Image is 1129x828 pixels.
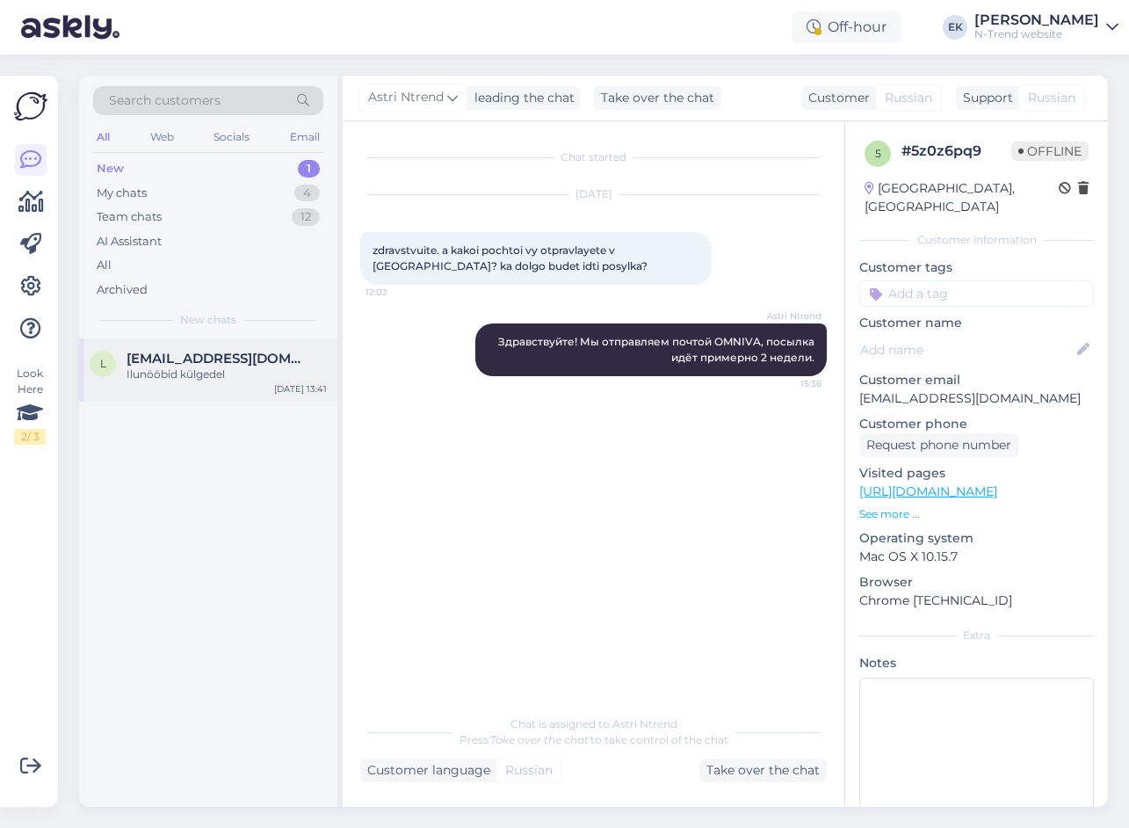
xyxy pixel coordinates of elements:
[498,335,817,364] span: Здравствуйте! Мы отправляем почтой OMNIVA, посылка идёт примерно 2 недели.
[875,147,881,160] span: 5
[801,89,870,107] div: Customer
[792,11,901,43] div: Off-hour
[292,208,320,226] div: 12
[97,185,147,202] div: My chats
[489,733,590,746] i: 'Take over the chat'
[859,573,1094,592] p: Browser
[127,351,309,367] span: leedi581@gmail.com
[859,483,997,499] a: [URL][DOMAIN_NAME]
[859,371,1094,389] p: Customer email
[860,340,1074,360] input: Add name
[97,233,162,251] div: AI Assistant
[180,312,236,328] span: New chats
[859,433,1018,457] div: Request phone number
[14,90,47,123] img: Askly Logo
[360,186,827,202] div: [DATE]
[97,281,148,299] div: Archived
[14,366,46,445] div: Look Here
[210,126,253,149] div: Socials
[365,286,431,299] span: 12:02
[859,389,1094,408] p: [EMAIL_ADDRESS][DOMAIN_NAME]
[859,314,1094,332] p: Customer name
[373,243,648,272] span: zdravstvuite. a kakoi pochtoi vy otpravlayete v [GEOGRAPHIC_DATA]? ka dolgo budet idti posylka?
[360,761,490,780] div: Customer language
[859,654,1094,672] p: Notes
[859,529,1094,548] p: Operating system
[859,506,1094,522] p: See more ...
[274,382,327,396] div: [DATE] 13:41
[699,759,827,782] div: Take over the chat
[127,367,327,382] div: Ilunööbid külgedel
[467,89,575,107] div: leading the chat
[286,126,323,149] div: Email
[97,208,162,226] div: Team chats
[859,628,1094,643] div: Extra
[865,179,1059,216] div: [GEOGRAPHIC_DATA], [GEOGRAPHIC_DATA]
[974,13,1118,41] a: [PERSON_NAME]N-Trend website
[859,592,1094,610] p: Chrome [TECHNICAL_ID]
[147,126,177,149] div: Web
[100,357,106,370] span: l
[505,761,553,780] span: Russian
[974,27,1099,41] div: N-Trend website
[943,15,967,40] div: EK
[859,258,1094,277] p: Customer tags
[1028,89,1075,107] span: Russian
[1011,142,1089,161] span: Offline
[974,13,1099,27] div: [PERSON_NAME]
[97,160,124,178] div: New
[956,89,1013,107] div: Support
[460,733,728,746] span: Press to take control of the chat
[859,232,1094,248] div: Customer information
[93,126,113,149] div: All
[885,89,932,107] span: Russian
[859,548,1094,566] p: Mac OS X 10.15.7
[901,141,1011,162] div: # 5z0z6pq9
[756,377,821,390] span: 15:36
[368,88,444,107] span: Astri Ntrend
[859,415,1094,433] p: Customer phone
[109,91,221,110] span: Search customers
[756,309,821,323] span: Astri Ntrend
[294,185,320,202] div: 4
[298,160,320,178] div: 1
[97,257,112,274] div: All
[859,464,1094,483] p: Visited pages
[510,717,677,730] span: Chat is assigned to Astri Ntrend
[859,280,1094,307] input: Add a tag
[594,86,721,110] div: Take over the chat
[360,149,827,165] div: Chat started
[14,429,46,445] div: 2 / 3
